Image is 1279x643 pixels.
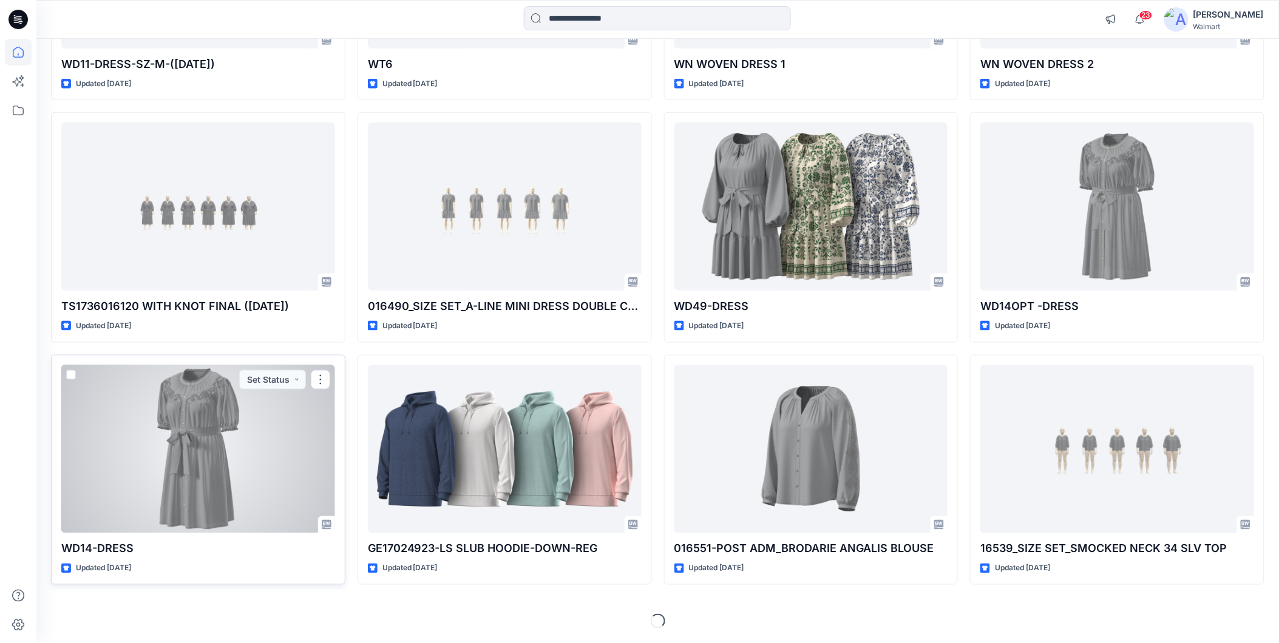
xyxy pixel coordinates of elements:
p: 016490_SIZE SET_A-LINE MINI DRESS DOUBLE CLOTH [368,298,642,315]
p: Updated [DATE] [382,78,438,90]
div: [PERSON_NAME] [1193,7,1264,22]
p: Updated [DATE] [995,562,1050,575]
p: Updated [DATE] [689,320,744,332]
img: avatar [1164,7,1189,32]
div: Walmart [1193,22,1264,31]
p: WN WOVEN DRESS 1 [674,56,948,73]
a: 016551-POST ADM_BRODARIE ANGALIS BLOUSE [674,365,948,533]
p: Updated [DATE] [382,562,438,575]
p: 016551-POST ADM_BRODARIE ANGALIS BLOUSE [674,540,948,557]
p: GE17024923-LS SLUB HOODIE-DOWN-REG [368,540,642,557]
p: Updated [DATE] [995,320,1050,332]
p: WD11-DRESS-SZ-M-([DATE]) [61,56,335,73]
a: 16539_SIZE SET_SMOCKED NECK 34 SLV TOP [980,365,1254,533]
p: Updated [DATE] [995,78,1050,90]
p: Updated [DATE] [689,562,744,575]
p: Updated [DATE] [76,78,131,90]
p: WT6 [368,56,642,73]
p: WD14-DRESS [61,540,335,557]
p: WD49-DRESS [674,298,948,315]
p: TS1736016120 WITH KNOT FINAL ([DATE]) [61,298,335,315]
a: GE17024923-LS SLUB HOODIE-DOWN-REG [368,365,642,533]
p: Updated [DATE] [76,320,131,332]
a: TS1736016120 WITH KNOT FINAL (26-07-25) [61,123,335,291]
p: Updated [DATE] [689,78,744,90]
a: WD14OPT -DRESS [980,123,1254,291]
span: 23 [1139,10,1153,20]
p: Updated [DATE] [76,562,131,575]
a: WD49-DRESS [674,123,948,291]
a: 016490_SIZE SET_A-LINE MINI DRESS DOUBLE CLOTH [368,123,642,291]
p: WN WOVEN DRESS 2 [980,56,1254,73]
a: WD14-DRESS [61,365,335,533]
p: WD14OPT -DRESS [980,298,1254,315]
p: 16539_SIZE SET_SMOCKED NECK 34 SLV TOP [980,540,1254,557]
p: Updated [DATE] [382,320,438,332]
